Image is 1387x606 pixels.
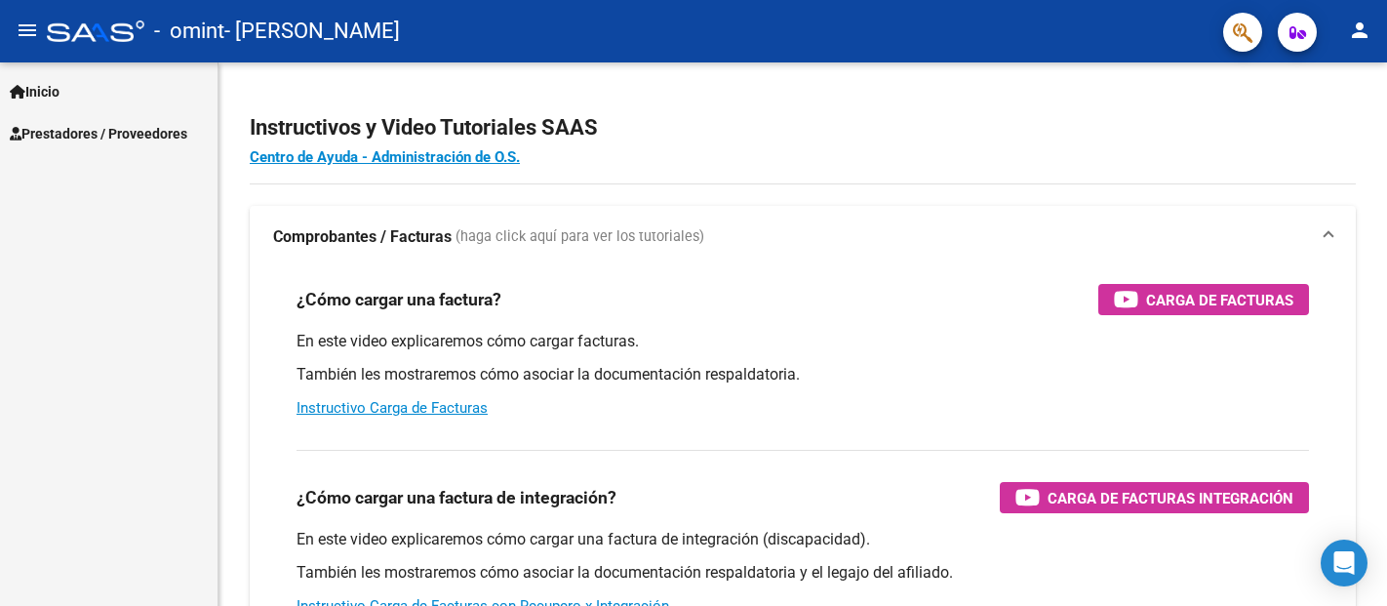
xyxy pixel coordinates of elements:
p: En este video explicaremos cómo cargar facturas. [297,331,1309,352]
p: En este video explicaremos cómo cargar una factura de integración (discapacidad). [297,529,1309,550]
span: Carga de Facturas Integración [1048,486,1293,510]
p: También les mostraremos cómo asociar la documentación respaldatoria. [297,364,1309,385]
span: Prestadores / Proveedores [10,123,187,144]
span: - [PERSON_NAME] [224,10,400,53]
h3: ¿Cómo cargar una factura? [297,286,501,313]
span: (haga click aquí para ver los tutoriales) [456,226,704,248]
span: Carga de Facturas [1146,288,1293,312]
div: Open Intercom Messenger [1321,540,1367,586]
mat-icon: menu [16,19,39,42]
a: Centro de Ayuda - Administración de O.S. [250,148,520,166]
h3: ¿Cómo cargar una factura de integración? [297,484,616,511]
button: Carga de Facturas Integración [1000,482,1309,513]
p: También les mostraremos cómo asociar la documentación respaldatoria y el legajo del afiliado. [297,562,1309,584]
strong: Comprobantes / Facturas [273,226,452,248]
button: Carga de Facturas [1098,284,1309,315]
h2: Instructivos y Video Tutoriales SAAS [250,109,1356,146]
span: - omint [154,10,224,53]
a: Instructivo Carga de Facturas [297,399,488,417]
mat-expansion-panel-header: Comprobantes / Facturas (haga click aquí para ver los tutoriales) [250,206,1356,268]
span: Inicio [10,81,59,102]
mat-icon: person [1348,19,1371,42]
